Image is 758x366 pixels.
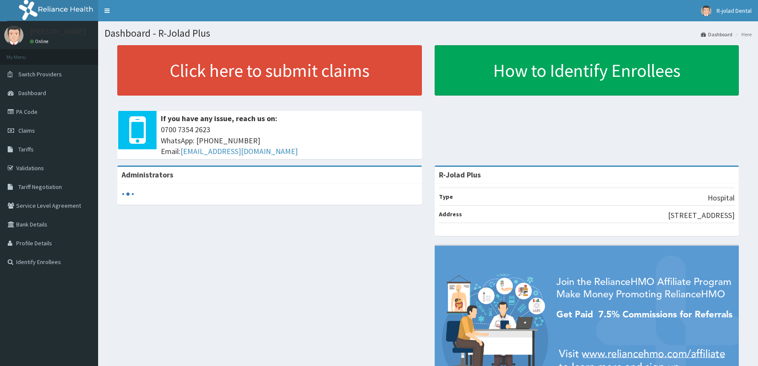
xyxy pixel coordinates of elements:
[668,210,735,221] p: [STREET_ADDRESS]
[18,127,35,134] span: Claims
[708,192,735,203] p: Hospital
[18,183,62,191] span: Tariff Negotiation
[701,6,712,16] img: User Image
[439,210,462,218] b: Address
[717,7,752,15] span: R-jolad Dental
[439,193,453,200] b: Type
[18,70,62,78] span: Switch Providers
[439,170,481,180] strong: R-Jolad Plus
[161,124,418,157] span: 0700 7354 2623 WhatsApp: [PHONE_NUMBER] Email:
[18,145,34,153] span: Tariffs
[122,188,134,200] svg: audio-loading
[105,28,752,39] h1: Dashboard - R-Jolad Plus
[30,38,50,44] a: Online
[18,89,46,97] span: Dashboard
[435,45,739,96] a: How to Identify Enrollees
[30,28,86,35] p: [PERSON_NAME]
[733,31,752,38] li: Here
[122,170,173,180] b: Administrators
[161,113,277,123] b: If you have any issue, reach us on:
[4,26,23,45] img: User Image
[701,31,732,38] a: Dashboard
[117,45,422,96] a: Click here to submit claims
[180,146,298,156] a: [EMAIL_ADDRESS][DOMAIN_NAME]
